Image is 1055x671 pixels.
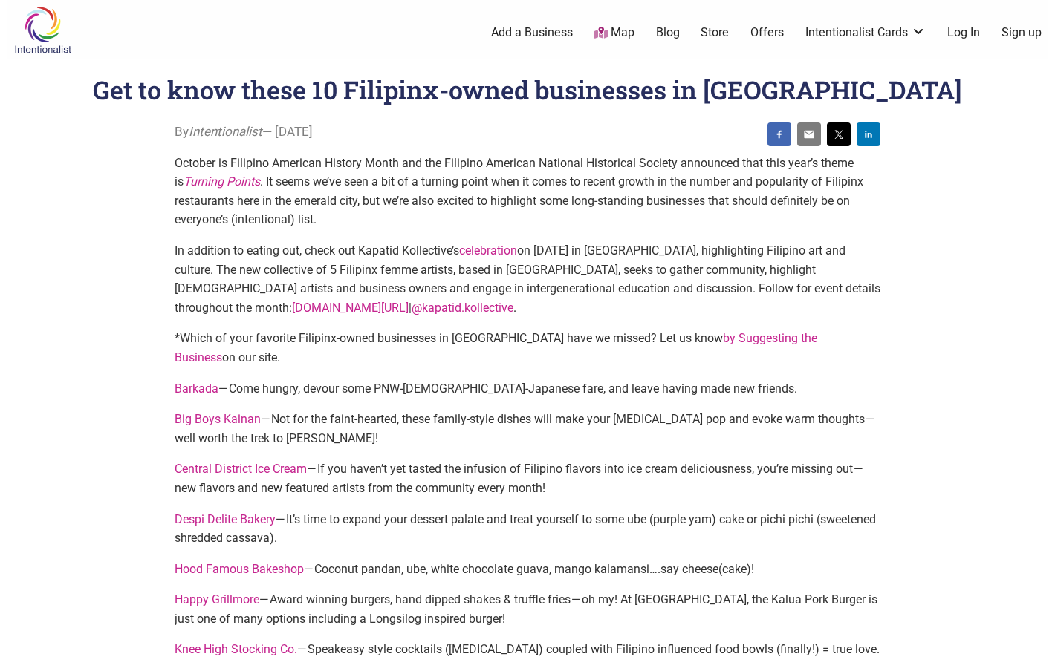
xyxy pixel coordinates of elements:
[947,24,980,41] a: Log In
[863,128,874,140] img: linkedin sharing button
[175,642,297,656] a: Knee High Stocking Co.
[175,512,276,526] a: Despi Delite Bakery
[459,243,517,258] a: celebration
[833,128,845,140] img: twitter sharing button
[175,122,313,142] span: By — [DATE]
[175,560,880,579] p: — Coconut pandan, ube, white chocolate guava, mango kalamansi….say cheese(cake)!
[491,24,573,41] a: Add a Business
[773,128,785,140] img: facebook sharing button
[750,24,784,41] a: Offers
[412,301,513,315] a: @kapatid.kollective
[175,331,817,364] a: by Suggesting the Business
[292,301,409,315] a: [DOMAIN_NAME][URL]
[175,379,880,399] p: — Come hungry, devour some PNW-[DEMOGRAPHIC_DATA]-Japanese fare, and leave having made new friends.
[175,590,880,628] p: — Award winning burgers, hand dipped shakes & truffle fries — oh my! At [GEOGRAPHIC_DATA], the Ka...
[184,174,260,189] a: Turning Points
[175,329,880,367] p: *Which of your favorite Filipinx-owned businesses in [GEOGRAPHIC_DATA] have we missed? Let us kno...
[1002,24,1042,41] a: Sign up
[803,128,815,140] img: email sharing button
[7,6,78,54] img: Intentionalist
[594,24,634,42] a: Map
[656,24,680,41] a: Blog
[175,241,880,317] p: In addition to eating out, check out Kapatid Kollective’s on [DATE] in [GEOGRAPHIC_DATA], highlig...
[175,510,880,548] p: — It’s time to expand your dessert palate and treat yourself to some ube (purple yam) cake or pic...
[175,562,304,576] a: Hood Famous Bakeshop
[93,73,962,106] h1: Get to know these 10 Filipinx-owned businesses in [GEOGRAPHIC_DATA]
[175,462,307,476] a: Central District Ice Cream
[701,24,729,41] a: Store
[189,124,262,139] i: Intentionalist
[175,410,880,448] p: — Not for the faint-hearted, these family-style dishes will make your [MEDICAL_DATA] pop and evok...
[175,640,880,659] p: — Speakeasy style cocktails ([MEDICAL_DATA]) coupled with Filipino influenced food bowls (finally...
[175,382,218,396] a: Barkada
[805,24,926,41] a: Intentionalist Cards
[175,154,880,229] p: October is Filipino American History Month and the Filipino American National Historical Society ...
[175,592,259,606] a: Happy Grillmore
[175,412,261,426] a: Big Boys Kainan
[175,459,880,497] p: — If you haven’t yet tasted the infusion of Filipino flavors into ice cream deliciousness, you’re...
